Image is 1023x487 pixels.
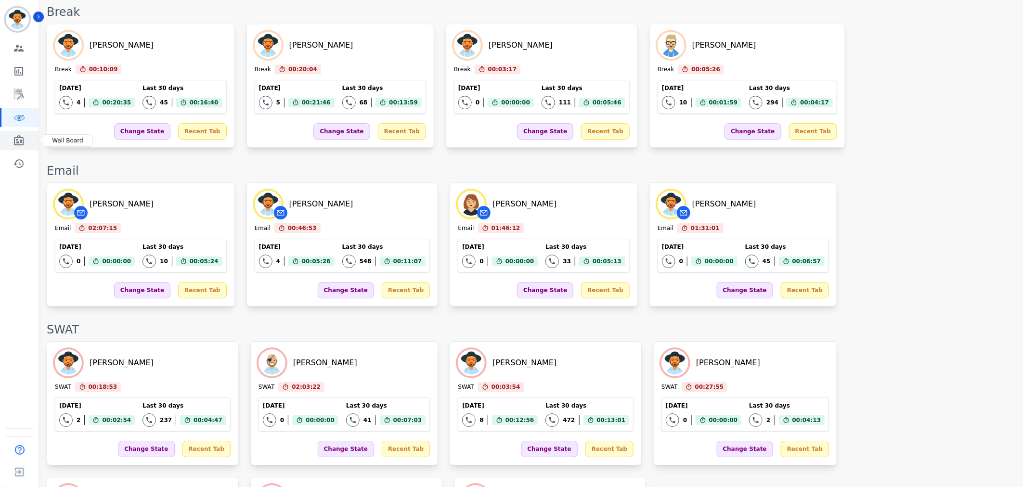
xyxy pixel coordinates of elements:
[55,65,72,74] div: Break
[190,256,219,266] span: 00:05:24
[521,441,578,457] div: Change State
[792,256,821,266] span: 00:06:57
[318,282,374,298] div: Change State
[717,282,773,298] div: Change State
[280,416,284,424] div: 0
[458,383,474,392] div: SWAT
[661,349,688,376] img: Avatar
[142,243,222,251] div: Last 30 days
[709,98,738,107] span: 00:01:59
[288,223,317,233] span: 00:46:53
[55,349,82,376] img: Avatar
[292,382,321,392] span: 02:03:22
[745,243,825,251] div: Last 30 days
[505,415,534,425] span: 00:12:56
[458,224,474,233] div: Email
[658,65,674,74] div: Break
[709,415,738,425] span: 00:00:00
[679,99,687,106] div: 10
[479,257,483,265] div: 0
[792,415,821,425] span: 00:04:13
[458,84,534,92] div: [DATE]
[182,441,231,457] div: Recent Tab
[492,223,520,233] span: 01:46:12
[666,402,741,410] div: [DATE]
[55,383,71,392] div: SWAT
[89,64,118,74] span: 00:10:09
[289,198,353,210] div: [PERSON_NAME]
[160,416,172,424] div: 237
[342,243,426,251] div: Last 30 days
[55,32,82,59] img: Avatar
[563,257,571,265] div: 33
[59,84,135,92] div: [DATE]
[691,64,720,74] span: 00:05:26
[766,416,770,424] div: 2
[363,416,372,424] div: 41
[389,98,418,107] span: 00:13:59
[492,357,557,369] div: [PERSON_NAME]
[255,32,282,59] img: Avatar
[661,383,677,392] div: SWAT
[90,39,154,51] div: [PERSON_NAME]
[360,99,368,106] div: 68
[89,382,117,392] span: 00:18:53
[658,32,685,59] img: Avatar
[90,198,154,210] div: [PERSON_NAME]
[691,223,720,233] span: 01:31:01
[658,224,673,233] div: Email
[276,99,280,106] div: 5
[313,123,370,140] div: Change State
[194,415,222,425] span: 00:04:47
[55,191,82,218] img: Avatar
[492,382,520,392] span: 00:03:54
[488,64,517,74] span: 00:03:17
[114,123,170,140] div: Change State
[77,99,80,106] div: 4
[393,415,422,425] span: 00:07:03
[683,416,687,424] div: 0
[90,357,154,369] div: [PERSON_NAME]
[382,282,430,298] div: Recent Tab
[142,402,226,410] div: Last 30 days
[55,224,71,233] div: Email
[695,382,724,392] span: 00:27:55
[593,256,622,266] span: 00:05:13
[59,402,135,410] div: [DATE]
[454,65,471,74] div: Break
[47,4,1013,20] div: Break
[6,8,29,31] img: Bordered avatar
[255,224,271,233] div: Email
[479,416,483,424] div: 8
[382,441,430,457] div: Recent Tab
[692,39,756,51] div: [PERSON_NAME]
[302,98,331,107] span: 00:21:46
[360,257,372,265] div: 548
[102,98,131,107] span: 00:20:35
[476,99,479,106] div: 0
[255,191,282,218] img: Avatar
[160,99,168,106] div: 45
[593,98,622,107] span: 00:05:46
[658,191,685,218] img: Avatar
[47,322,1013,337] div: SWAT
[102,415,131,425] span: 00:02:54
[679,257,683,265] div: 0
[501,98,530,107] span: 00:00:00
[462,402,538,410] div: [DATE]
[346,402,426,410] div: Last 30 days
[789,123,837,140] div: Recent Tab
[559,99,571,106] div: 111
[255,65,272,74] div: Break
[178,123,226,140] div: Recent Tab
[766,99,778,106] div: 294
[545,402,629,410] div: Last 30 days
[77,257,80,265] div: 0
[505,256,534,266] span: 00:00:00
[276,257,280,265] div: 4
[749,402,825,410] div: Last 30 days
[545,243,625,251] div: Last 30 days
[781,441,829,457] div: Recent Tab
[77,416,80,424] div: 2
[781,282,829,298] div: Recent Tab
